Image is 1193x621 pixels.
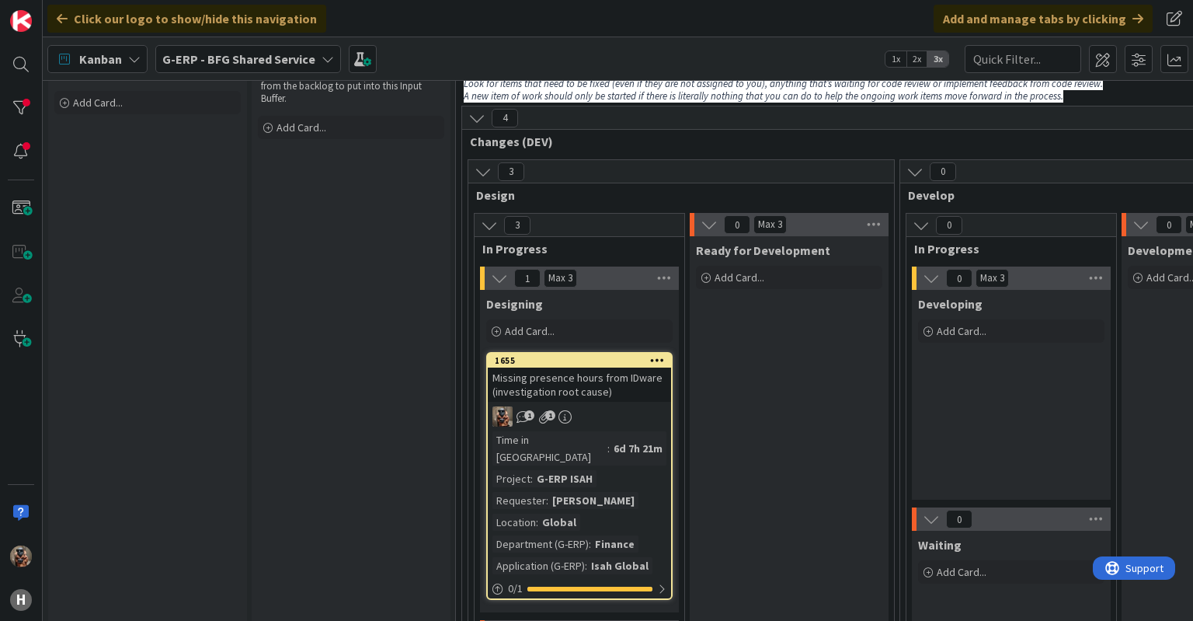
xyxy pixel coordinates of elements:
[536,514,538,531] span: :
[514,269,541,288] span: 1
[946,510,972,529] span: 0
[610,440,666,457] div: 6d 7h 21m
[492,431,607,466] div: Time in [GEOGRAPHIC_DATA]
[162,51,315,67] b: G-ERP - BFG Shared Service
[10,589,32,611] div: H
[930,162,956,181] span: 0
[724,215,750,234] span: 0
[937,324,986,338] span: Add Card...
[488,579,671,598] div: 0/1
[492,514,536,531] div: Location
[73,96,123,110] span: Add Card...
[589,536,591,553] span: :
[492,109,518,127] span: 4
[918,537,962,553] span: Waiting
[495,355,671,366] div: 1655
[758,221,782,229] div: Max 3
[486,296,543,312] span: Designing
[937,565,986,579] span: Add Card...
[545,410,555,420] span: 1
[488,368,671,402] div: Missing presence hours from IDware (investigation root cause)
[10,546,32,567] img: VK
[488,354,671,368] div: 1655
[914,241,1097,256] span: In Progress
[508,581,523,597] span: 0 / 1
[715,270,764,284] span: Add Card...
[906,51,927,67] span: 2x
[79,50,122,68] span: Kanban
[492,470,530,487] div: Project
[476,187,875,203] span: Design
[934,5,1153,33] div: Add and manage tabs by clicking
[980,274,1004,282] div: Max 3
[504,216,530,235] span: 3
[548,492,638,509] div: [PERSON_NAME]
[488,354,671,402] div: 1655Missing presence hours from IDware (investigation root cause)
[464,77,1103,90] em: Look for items that need to be fixed (even if they are not assigned to you), anything that’s wait...
[47,5,326,33] div: Click our logo to show/hide this navigation
[498,162,524,181] span: 3
[965,45,1081,73] input: Quick Filter...
[885,51,906,67] span: 1x
[486,352,673,600] a: 1655Missing presence hours from IDware (investigation root cause)VKTime in [GEOGRAPHIC_DATA]:6d 7...
[607,440,610,457] span: :
[548,274,572,282] div: Max 3
[1156,215,1182,234] span: 0
[946,269,972,288] span: 0
[530,470,533,487] span: :
[936,216,962,235] span: 0
[492,557,585,574] div: Application (G-ERP)
[505,324,555,338] span: Add Card...
[927,51,948,67] span: 3x
[33,2,71,21] span: Support
[492,406,513,427] img: VK
[464,89,1063,103] em: A new item of work should only be started if there is literally nothing that you can do to help t...
[488,406,671,427] div: VK
[918,296,983,312] span: Developing
[533,470,596,487] div: G-ERP ISAH
[585,557,587,574] span: :
[277,120,326,134] span: Add Card...
[546,492,548,509] span: :
[10,10,32,32] img: Visit kanbanzone.com
[492,536,589,553] div: Department (G-ERP)
[587,557,652,574] div: Isah Global
[538,514,580,531] div: Global
[524,410,534,420] span: 1
[591,536,638,553] div: Finance
[696,242,830,258] span: Ready for Development
[492,492,546,509] div: Requester
[482,241,665,256] span: In Progress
